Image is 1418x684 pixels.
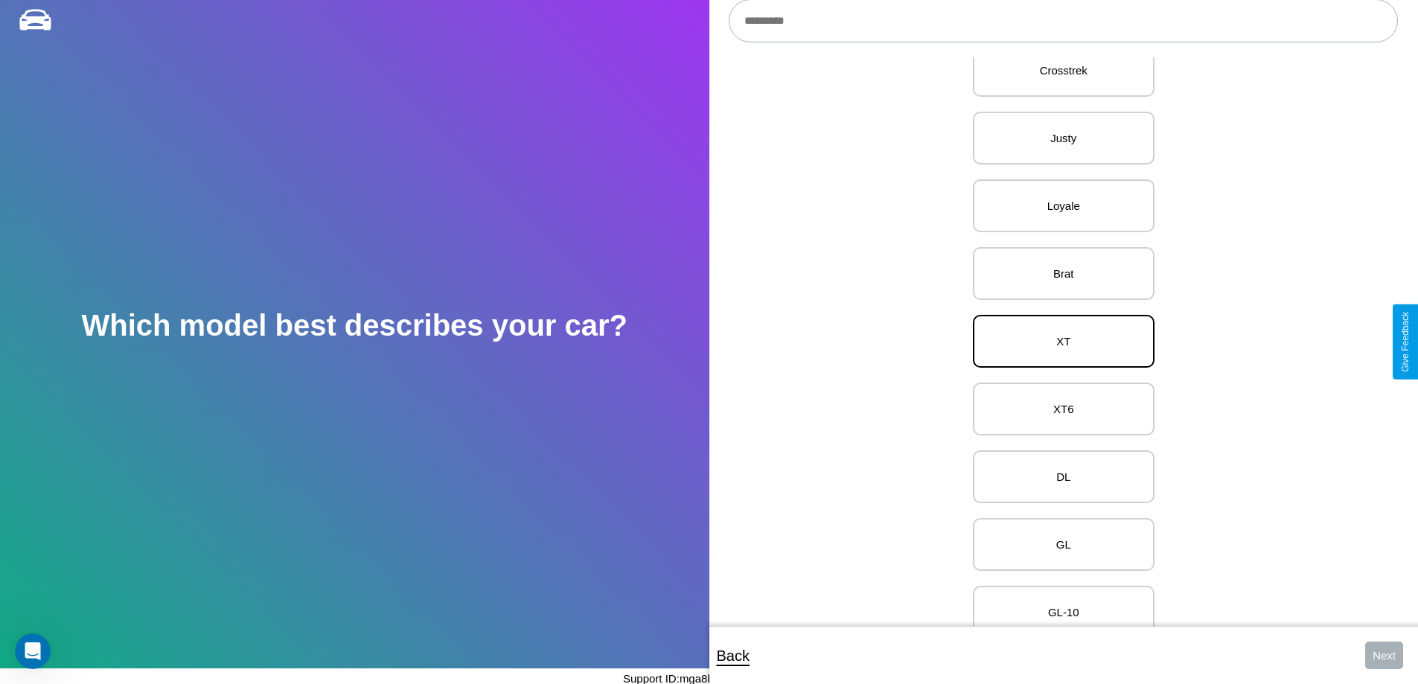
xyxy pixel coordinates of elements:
div: Give Feedback [1400,312,1411,372]
p: Back [717,642,750,669]
p: Loyale [989,196,1138,216]
p: Crosstrek [989,60,1138,80]
p: GL-10 [989,602,1138,622]
p: Brat [989,263,1138,284]
p: XT6 [989,399,1138,419]
button: Next [1365,642,1403,669]
p: Justy [989,128,1138,148]
p: XT [989,331,1138,351]
h2: Which model best describes your car? [81,309,627,342]
iframe: Intercom live chat [15,633,51,669]
p: DL [989,467,1138,487]
p: GL [989,534,1138,554]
